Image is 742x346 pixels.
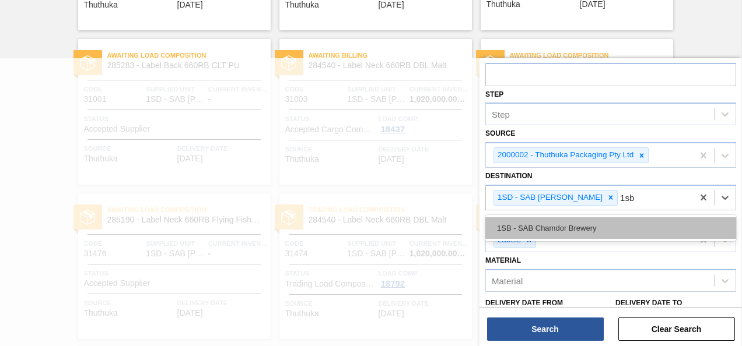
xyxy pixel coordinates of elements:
[309,50,472,61] span: Awaiting Billing
[107,50,271,61] span: Awaiting Load Composition
[485,129,515,137] label: Source
[485,299,563,307] label: Delivery Date from
[379,1,404,9] span: 01/25/2025
[485,172,532,180] label: Destination
[472,39,673,185] a: statusAwaiting Load Composition284540 - Label Neck 660RB DBL MaltCode31245Supplied Unit1SD - SAB ...
[485,90,503,98] label: Step
[271,39,472,185] a: statusAwaiting Billing284540 - Label Neck 660RB DBL MaltCode31003Supplied Unit1SD - SAB [PERSON_N...
[482,55,498,70] img: status
[494,190,604,205] div: 1SD - SAB [PERSON_NAME]
[485,214,548,223] label: Material Group
[492,276,523,286] div: Material
[494,148,635,163] div: 2000002 - Thuthuka Packaging Pty Ltd
[80,55,95,70] img: status
[492,110,510,119] div: Step
[510,50,673,61] span: Awaiting Load Composition
[485,256,521,264] label: Material
[177,1,203,9] span: 01/18/2025
[485,217,736,239] div: 1SB - SAB Chamdor Brewery
[285,1,319,9] span: Thuthuka
[84,1,118,9] span: Thuthuka
[69,39,271,185] a: statusAwaiting Load Composition285283 - Label Back 660RB CLT PUCode31001Supplied Unit1SD - SAB [P...
[615,299,682,307] label: Delivery Date to
[281,55,296,70] img: status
